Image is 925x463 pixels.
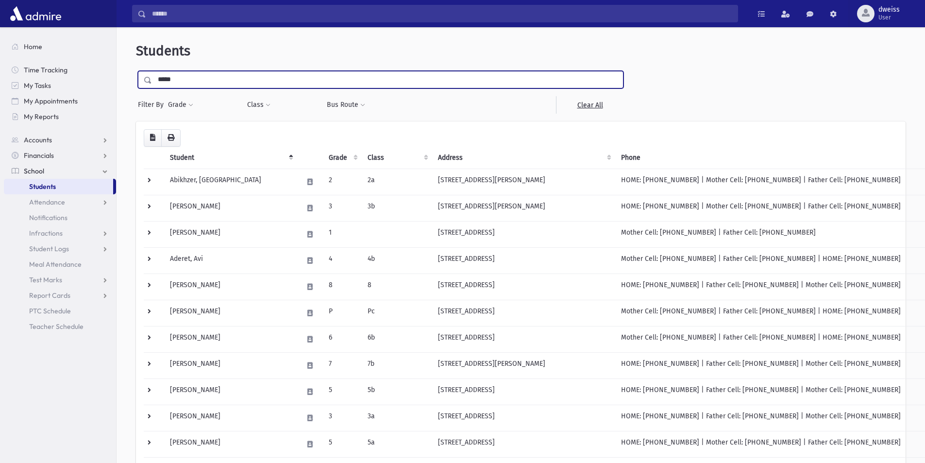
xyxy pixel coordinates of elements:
a: Accounts [4,132,116,148]
a: Student Logs [4,241,116,257]
span: Infractions [29,229,63,238]
a: Notifications [4,210,116,225]
td: [STREET_ADDRESS][PERSON_NAME] [432,352,615,378]
span: Student Logs [29,244,69,253]
span: Test Marks [29,275,62,284]
span: Home [24,42,42,51]
span: My Appointments [24,97,78,105]
span: Students [29,182,56,191]
th: Class: activate to sort column ascending [362,147,432,169]
span: Students [136,43,190,59]
td: Pc [362,300,432,326]
input: Search [146,5,738,22]
td: 2 [323,169,362,195]
td: [STREET_ADDRESS] [432,431,615,457]
img: AdmirePro [8,4,64,23]
a: Home [4,39,116,54]
td: 5b [362,378,432,405]
td: [PERSON_NAME] [164,405,297,431]
a: Test Marks [4,272,116,288]
td: [STREET_ADDRESS] [432,300,615,326]
td: 1 [323,221,362,247]
span: dweiss [878,6,900,14]
td: [STREET_ADDRESS] [432,378,615,405]
a: School [4,163,116,179]
a: Financials [4,148,116,163]
td: [PERSON_NAME] [164,352,297,378]
td: [STREET_ADDRESS] [432,326,615,352]
td: 8 [323,274,362,300]
button: Print [161,129,181,147]
a: PTC Schedule [4,303,116,319]
th: Grade: activate to sort column ascending [323,147,362,169]
td: 3 [323,405,362,431]
th: Student: activate to sort column descending [164,147,297,169]
td: 2a [362,169,432,195]
span: Filter By [138,100,168,110]
a: My Reports [4,109,116,124]
td: 4 [323,247,362,274]
td: Aderet, Avi [164,247,297,274]
td: 7 [323,352,362,378]
td: 5 [323,431,362,457]
button: Grade [168,96,194,114]
span: Accounts [24,136,52,144]
td: [STREET_ADDRESS][PERSON_NAME] [432,195,615,221]
td: P [323,300,362,326]
a: Infractions [4,225,116,241]
span: Attendance [29,198,65,206]
a: My Appointments [4,93,116,109]
span: User [878,14,900,21]
button: Class [247,96,271,114]
th: Address: activate to sort column ascending [432,147,615,169]
td: 7b [362,352,432,378]
td: [PERSON_NAME] [164,195,297,221]
td: [PERSON_NAME] [164,221,297,247]
a: Attendance [4,194,116,210]
td: [PERSON_NAME] [164,300,297,326]
a: Report Cards [4,288,116,303]
button: CSV [144,129,162,147]
a: Clear All [556,96,623,114]
span: My Reports [24,112,59,121]
td: [PERSON_NAME] [164,274,297,300]
span: Teacher Schedule [29,322,84,331]
td: [STREET_ADDRESS][PERSON_NAME] [432,169,615,195]
span: Financials [24,151,54,160]
span: School [24,167,44,175]
span: Report Cards [29,291,70,300]
td: 3a [362,405,432,431]
td: [STREET_ADDRESS] [432,405,615,431]
td: 8 [362,274,432,300]
span: Notifications [29,213,67,222]
a: Time Tracking [4,62,116,78]
td: [PERSON_NAME] [164,378,297,405]
td: 4b [362,247,432,274]
span: Time Tracking [24,66,67,74]
td: 3 [323,195,362,221]
span: My Tasks [24,81,51,90]
a: Meal Attendance [4,257,116,272]
td: 6 [323,326,362,352]
button: Bus Route [326,96,366,114]
td: [PERSON_NAME] [164,326,297,352]
td: [STREET_ADDRESS] [432,247,615,274]
td: 5a [362,431,432,457]
td: [STREET_ADDRESS] [432,221,615,247]
a: Teacher Schedule [4,319,116,334]
td: [PERSON_NAME] [164,431,297,457]
td: 6b [362,326,432,352]
a: Students [4,179,113,194]
span: Meal Attendance [29,260,82,269]
td: 5 [323,378,362,405]
a: My Tasks [4,78,116,93]
td: [STREET_ADDRESS] [432,274,615,300]
span: PTC Schedule [29,307,71,315]
td: Abikhzer, [GEOGRAPHIC_DATA] [164,169,297,195]
td: 3b [362,195,432,221]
